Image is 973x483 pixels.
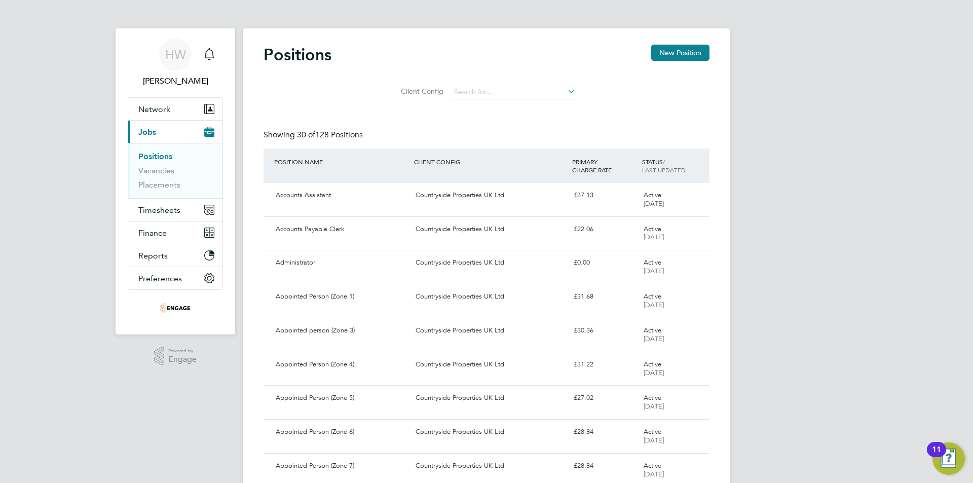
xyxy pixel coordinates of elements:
div: STATUS [640,153,709,179]
span: Finance [138,228,167,238]
div: £28.84 [570,458,640,474]
span: [DATE] [644,267,664,275]
button: New Position [651,45,709,61]
span: Active [644,427,661,436]
nav: Main navigation [116,28,235,335]
h2: Positions [264,45,331,65]
div: Administrator [272,254,411,271]
span: / [663,158,665,166]
div: Accounts Assistant [272,187,411,204]
div: Appointed Person (Zone 6) [272,424,411,440]
div: Countryside Properties UK Ltd [411,187,569,204]
span: Active [644,258,661,267]
span: Timesheets [138,205,180,215]
span: Jobs [138,127,156,137]
button: Open Resource Center, 11 new notifications [932,442,965,475]
a: Positions [138,152,172,161]
span: Active [644,191,661,199]
span: Reports [138,251,168,261]
div: Countryside Properties UK Ltd [411,390,569,406]
div: Appointed Person (Zone 4) [272,356,411,373]
div: Accounts Payable Clerk [272,221,411,238]
span: [DATE] [644,335,664,343]
button: Reports [128,244,222,267]
span: 30 of [297,130,315,140]
span: Active [644,292,661,301]
a: Vacancies [138,166,174,175]
span: Engage [168,355,197,364]
a: Go to home page [128,300,223,316]
div: Countryside Properties UK Ltd [411,458,569,474]
div: Showing [264,130,365,140]
div: £30.36 [570,322,640,339]
label: Client Config [398,87,443,96]
span: LAST UPDATED [642,166,686,174]
img: uandp-logo-retina.png [160,300,191,316]
div: Jobs [128,143,222,198]
span: Network [138,104,170,114]
div: £31.22 [570,356,640,373]
div: £37.13 [570,187,640,204]
input: Search for... [451,85,576,99]
div: Countryside Properties UK Ltd [411,322,569,339]
div: Appointed person (Zone 3) [272,322,411,339]
button: Timesheets [128,199,222,221]
span: [DATE] [644,233,664,241]
button: Network [128,98,222,120]
a: Placements [138,180,180,190]
span: [DATE] [644,470,664,478]
button: Preferences [128,267,222,289]
a: HW[PERSON_NAME] [128,39,223,87]
div: £22.06 [570,221,640,238]
div: Countryside Properties UK Ltd [411,254,569,271]
div: Countryside Properties UK Ltd [411,221,569,238]
span: Preferences [138,274,182,283]
div: £28.84 [570,424,640,440]
div: CLIENT CONFIG [411,153,569,171]
span: [DATE] [644,301,664,309]
span: Powered by [168,347,197,355]
span: HW [165,48,186,61]
div: Appointed Person (Zone 5) [272,390,411,406]
span: [DATE] [644,402,664,411]
span: Active [644,225,661,233]
div: POSITION NAME [272,153,411,171]
div: Appointed Person (Zone 7) [272,458,411,474]
span: Active [644,393,661,402]
div: £27.02 [570,390,640,406]
span: [DATE] [644,199,664,208]
div: PRIMARY CHARGE RATE [570,153,640,179]
a: Powered byEngage [154,347,197,366]
button: Finance [128,221,222,244]
div: 11 [932,450,941,463]
div: Appointed Person (Zone 1) [272,288,411,305]
button: Jobs [128,121,222,143]
div: Countryside Properties UK Ltd [411,424,569,440]
span: Active [644,360,661,368]
span: 128 Positions [297,130,363,140]
div: Countryside Properties UK Ltd [411,356,569,373]
span: Harry Wilson [128,75,223,87]
span: [DATE] [644,368,664,377]
div: Countryside Properties UK Ltd [411,288,569,305]
span: Active [644,326,661,335]
div: £0.00 [570,254,640,271]
div: £31.68 [570,288,640,305]
span: Active [644,461,661,470]
span: [DATE] [644,436,664,444]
